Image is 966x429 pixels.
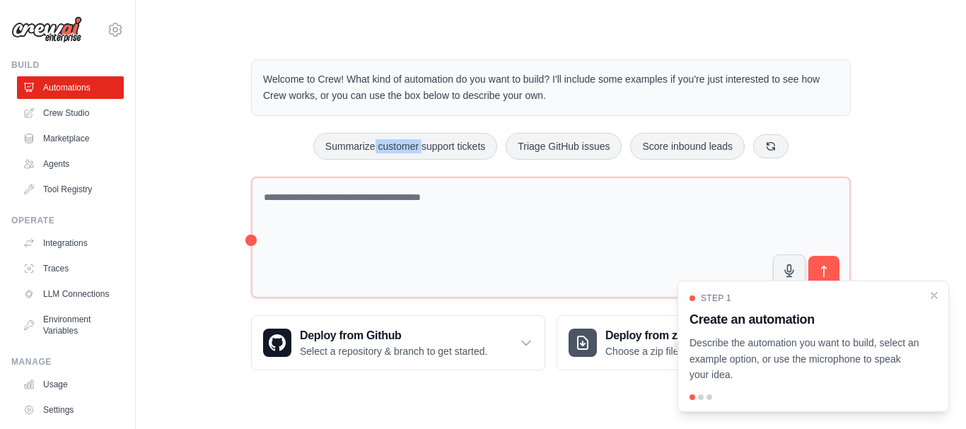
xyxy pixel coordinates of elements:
[649,23,966,429] iframe: Chat Widget
[506,133,622,160] button: Triage GitHub issues
[17,257,124,280] a: Traces
[605,344,725,358] p: Choose a zip file to upload.
[300,344,487,358] p: Select a repository & branch to get started.
[11,356,124,368] div: Manage
[17,153,124,175] a: Agents
[300,327,487,344] h3: Deploy from Github
[630,133,745,160] button: Score inbound leads
[17,373,124,396] a: Usage
[313,133,497,160] button: Summarize customer support tickets
[263,71,839,104] p: Welcome to Crew! What kind of automation do you want to build? I'll include some examples if you'...
[17,308,124,342] a: Environment Variables
[649,23,966,429] div: Widget de chat
[11,59,124,71] div: Build
[17,178,124,201] a: Tool Registry
[17,127,124,150] a: Marketplace
[605,327,725,344] h3: Deploy from zip file
[17,102,124,124] a: Crew Studio
[17,232,124,254] a: Integrations
[17,76,124,99] a: Automations
[17,283,124,305] a: LLM Connections
[11,16,82,43] img: Logo
[17,399,124,421] a: Settings
[11,215,124,226] div: Operate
